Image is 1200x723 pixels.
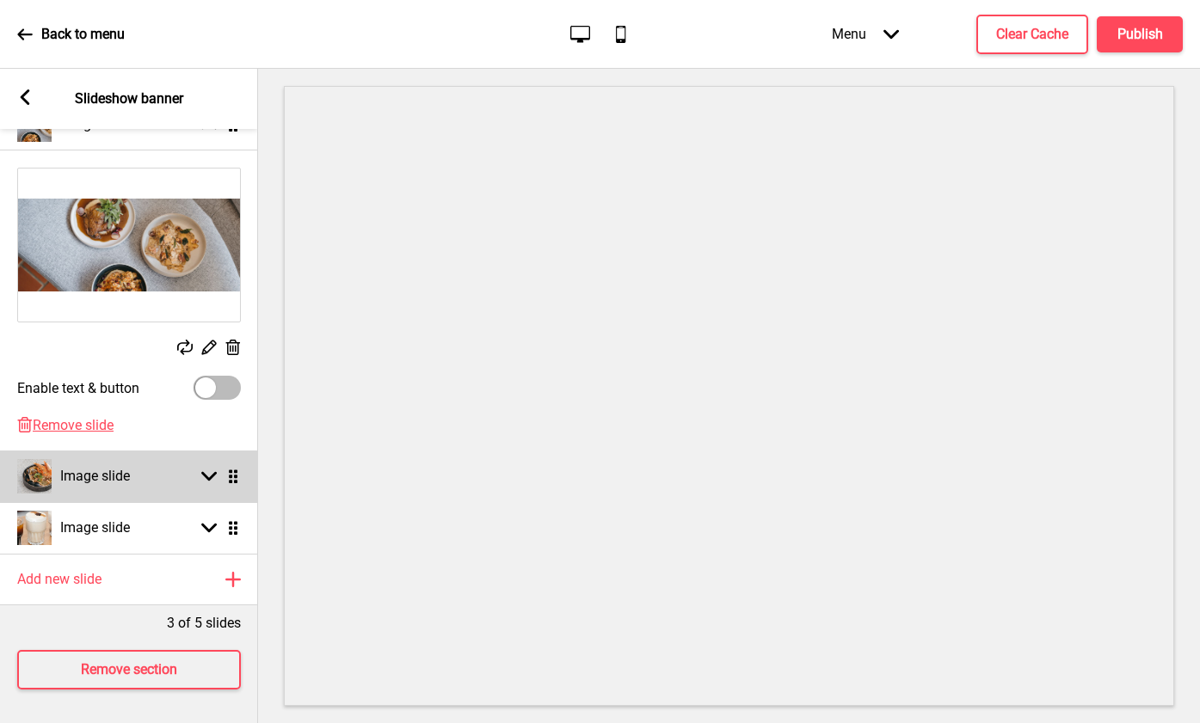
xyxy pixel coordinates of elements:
[60,518,130,537] h4: Image slide
[17,570,102,589] h4: Add new slide
[75,89,183,108] p: Slideshow banner
[17,650,241,689] button: Remove section
[996,25,1068,44] h4: Clear Cache
[976,15,1088,54] button: Clear Cache
[81,660,177,679] h4: Remove section
[1097,16,1183,52] button: Publish
[41,25,125,44] p: Back to menu
[18,168,240,322] img: Image
[815,9,916,59] div: Menu
[17,11,125,58] a: Back to menu
[167,614,241,633] p: 3 of 5 slides
[33,417,114,433] span: Remove slide
[60,467,130,486] h4: Image slide
[1117,25,1163,44] h4: Publish
[17,380,139,396] label: Enable text & button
